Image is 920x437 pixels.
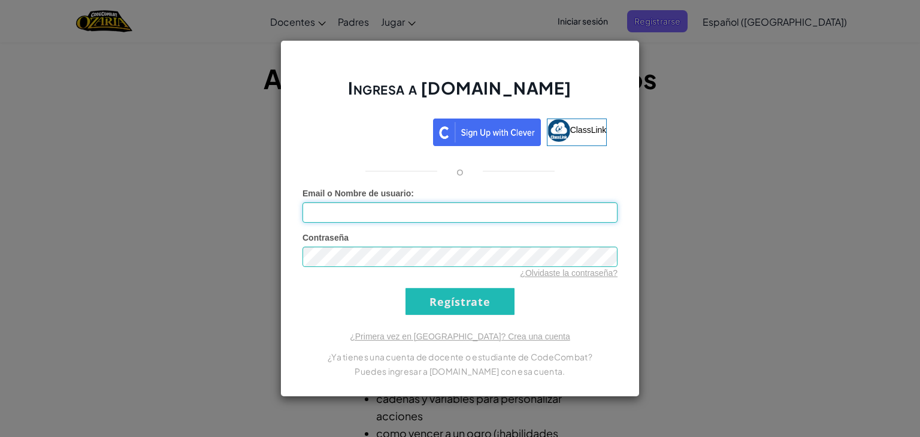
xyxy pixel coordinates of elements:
p: Puedes ingresar a [DOMAIN_NAME] con esa cuenta. [302,364,618,378]
span: ClassLink [570,125,607,135]
span: Contraseña [302,233,349,242]
img: clever_sso_button@2x.png [433,119,541,146]
a: ¿Olvidaste la contraseña? [520,268,618,278]
p: o [456,164,464,178]
label: : [302,187,414,199]
input: Regístrate [405,288,515,315]
a: ¿Primera vez en [GEOGRAPHIC_DATA]? Crea una cuenta [350,332,570,341]
img: classlink-logo-small.png [547,119,570,142]
iframe: Botón de Acceder con Google [307,117,433,144]
h2: Ingresa a [DOMAIN_NAME] [302,77,618,111]
span: Email o Nombre de usuario [302,189,411,198]
p: ¿Ya tienes una cuenta de docente o estudiante de CodeCombat? [302,350,618,364]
